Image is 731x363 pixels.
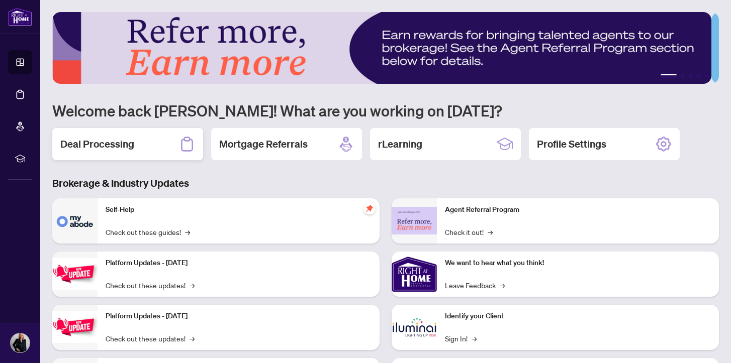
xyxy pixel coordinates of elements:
[106,280,195,291] a: Check out these updates!→
[445,311,711,322] p: Identify your Client
[52,198,98,244] img: Self-Help
[52,311,98,343] img: Platform Updates - July 8, 2025
[392,305,437,350] img: Identify your Client
[219,137,308,151] h2: Mortgage Referrals
[106,311,372,322] p: Platform Updates - [DATE]
[392,252,437,297] img: We want to hear what you think!
[681,74,685,78] button: 2
[445,333,477,344] a: Sign In!→
[52,258,98,290] img: Platform Updates - July 21, 2025
[445,204,711,215] p: Agent Referral Program
[190,280,195,291] span: →
[185,226,190,237] span: →
[363,202,376,214] span: pushpin
[689,74,693,78] button: 3
[106,226,190,237] a: Check out these guides!→
[11,333,30,352] img: Profile Icon
[691,328,721,358] button: Open asap
[106,204,372,215] p: Self-Help
[445,258,711,269] p: We want to hear what you think!
[472,333,477,344] span: →
[106,333,195,344] a: Check out these updates!→
[488,226,493,237] span: →
[8,8,32,26] img: logo
[500,280,505,291] span: →
[661,74,677,78] button: 1
[106,258,372,269] p: Platform Updates - [DATE]
[378,137,422,151] h2: rLearning
[697,74,701,78] button: 4
[537,137,606,151] h2: Profile Settings
[60,137,134,151] h2: Deal Processing
[445,226,493,237] a: Check it out!→
[190,333,195,344] span: →
[705,74,709,78] button: 5
[52,101,719,120] h1: Welcome back [PERSON_NAME]! What are you working on [DATE]?
[52,176,719,190] h3: Brokerage & Industry Updates
[445,280,505,291] a: Leave Feedback→
[392,207,437,234] img: Agent Referral Program
[52,12,711,84] img: Slide 0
